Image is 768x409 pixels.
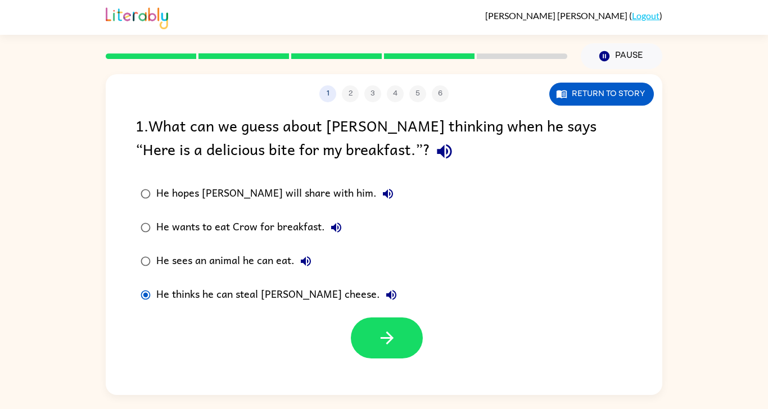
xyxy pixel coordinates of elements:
[485,10,662,21] div: ( )
[325,216,347,239] button: He wants to eat Crow for breakfast.
[295,250,317,272] button: He sees an animal he can eat.
[135,113,633,166] div: 1 . What can we guess about [PERSON_NAME] thinking when he says “Here is a delicious bite for my ...
[319,85,336,102] button: 1
[632,10,659,21] a: Logout
[156,183,399,205] div: He hopes [PERSON_NAME] will share with him.
[549,83,654,106] button: Return to story
[485,10,629,21] span: [PERSON_NAME] [PERSON_NAME]
[156,250,317,272] div: He sees an animal he can eat.
[156,284,403,306] div: He thinks he can steal [PERSON_NAME] cheese.
[377,183,399,205] button: He hopes [PERSON_NAME] will share with him.
[380,284,403,306] button: He thinks he can steal [PERSON_NAME] cheese.
[106,4,168,29] img: Literably
[156,216,347,239] div: He wants to eat Crow for breakfast.
[581,43,662,69] button: Pause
